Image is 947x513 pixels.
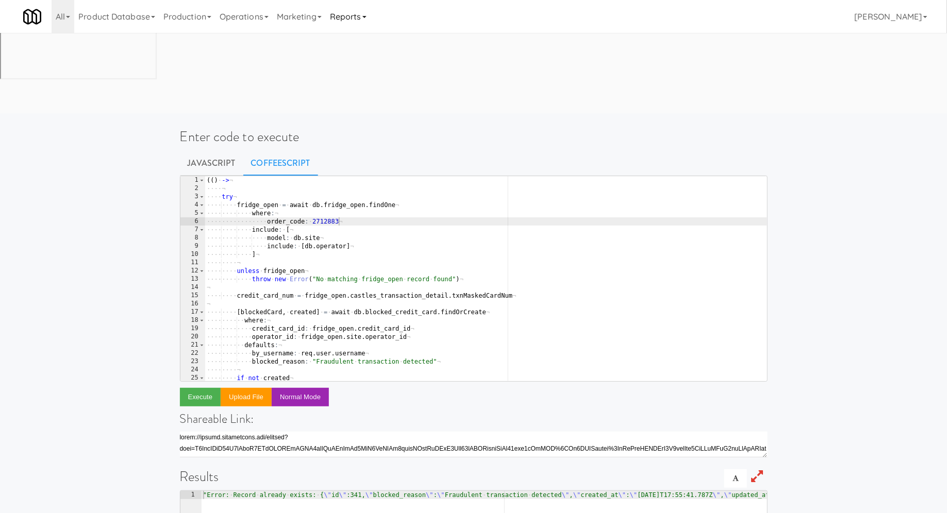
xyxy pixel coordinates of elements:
[180,324,205,333] div: 19
[180,333,205,341] div: 20
[180,357,205,366] div: 23
[180,217,205,226] div: 6
[180,226,205,234] div: 7
[180,374,205,382] div: 25
[180,292,205,300] div: 15
[272,388,329,406] button: Normal Mode
[180,300,205,308] div: 16
[180,283,205,292] div: 14
[180,267,205,275] div: 12
[180,234,205,242] div: 8
[180,308,205,316] div: 17
[180,316,205,324] div: 18
[180,491,202,499] div: 1
[180,150,243,176] a: Javascript
[243,150,318,176] a: CoffeeScript
[23,8,41,26] img: Micromart
[180,275,205,283] div: 13
[180,388,221,406] button: Execute
[180,201,205,209] div: 4
[180,176,205,184] div: 1
[180,432,768,457] textarea: lorem://ipsumd.sitametcons.adi/elitsed?doei=T7IncIDiD43UTL3eTDoL%2MagnAalIqu21enI0aDmI%4VEnIAMQ3n...
[180,412,768,425] h4: Shareable Link:
[180,209,205,217] div: 5
[180,193,205,201] div: 3
[221,388,272,406] button: Upload file
[180,349,205,357] div: 22
[180,242,205,250] div: 9
[180,250,205,259] div: 10
[180,129,768,144] h1: Enter code to execute
[180,259,205,267] div: 11
[180,184,205,193] div: 2
[180,366,205,374] div: 24
[180,469,768,484] h1: Results
[180,341,205,349] div: 21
